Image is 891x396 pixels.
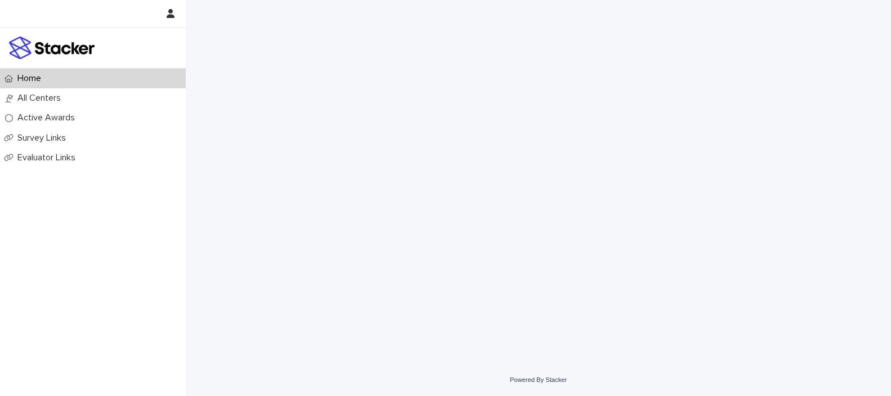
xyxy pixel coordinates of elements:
p: Home [13,73,50,84]
p: All Centers [13,93,70,103]
a: Powered By Stacker [510,376,567,383]
p: Survey Links [13,133,75,143]
p: Evaluator Links [13,152,84,163]
p: Active Awards [13,112,84,123]
img: stacker-logo-colour.png [9,37,95,59]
